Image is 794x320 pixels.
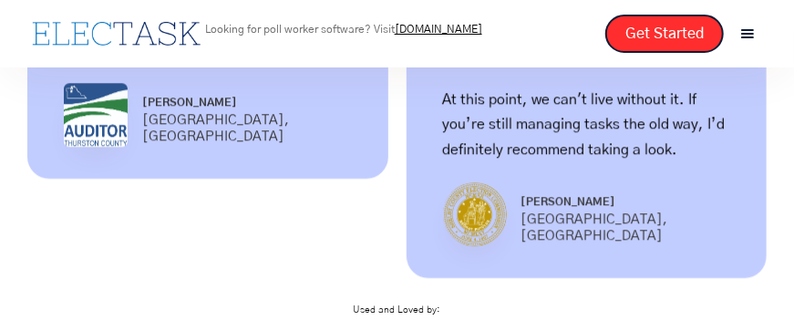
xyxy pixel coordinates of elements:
div: [GEOGRAPHIC_DATA], [GEOGRAPHIC_DATA] [521,212,731,244]
h1: Used and Loved by: [65,305,730,315]
h6: [PERSON_NAME] [142,94,352,110]
a: home [27,17,205,50]
a: [DOMAIN_NAME] [395,24,482,35]
a: Get Started [605,15,724,53]
h6: [PERSON_NAME] [521,193,731,210]
div: menu [728,15,767,53]
p: Looking for poll worker software? Visit [205,24,482,35]
div: [GEOGRAPHIC_DATA], [GEOGRAPHIC_DATA] [142,112,352,145]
